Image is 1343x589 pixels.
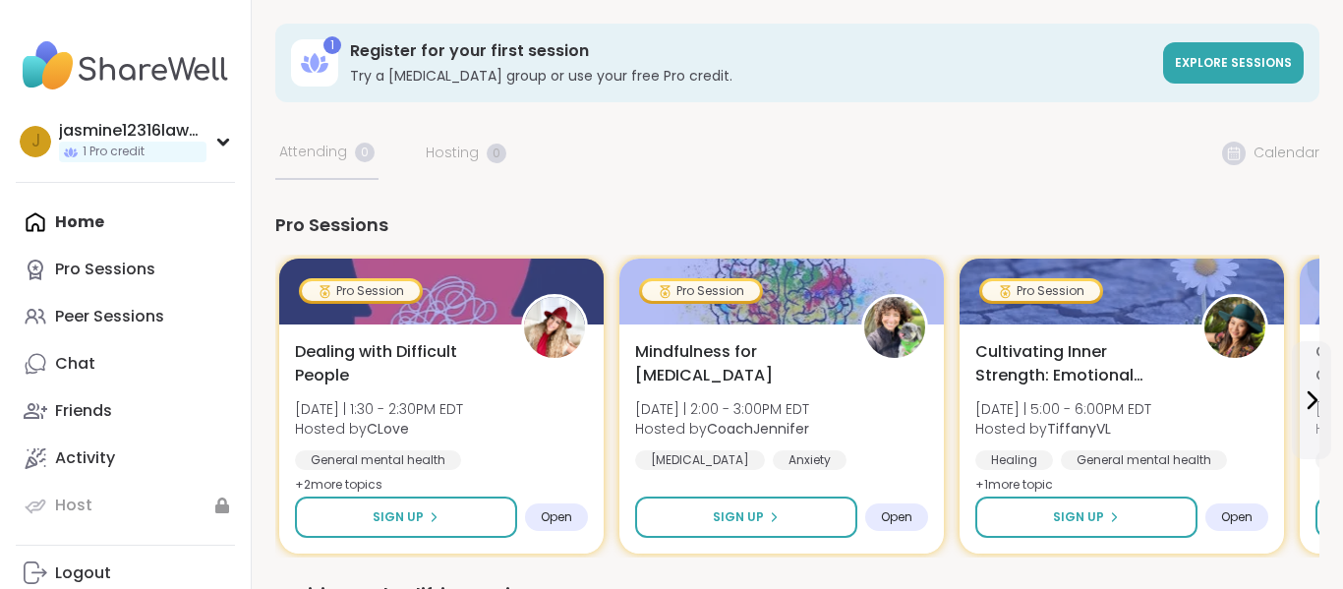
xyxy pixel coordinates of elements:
div: Friends [55,400,112,422]
div: Pro Session [302,281,420,301]
b: CLove [367,419,409,439]
div: Peer Sessions [55,306,164,327]
span: [DATE] | 1:30 - 2:30PM EDT [295,399,463,419]
span: Cultivating Inner Strength: Emotional Regulation [975,340,1180,387]
button: Sign Up [295,497,517,538]
span: Sign Up [1053,508,1104,526]
div: 1 [323,36,341,54]
div: Host [55,495,92,516]
a: Pro Sessions [16,246,235,293]
a: Host [16,482,235,529]
h3: Try a [MEDICAL_DATA] group or use your free Pro credit. [350,66,1151,86]
div: Chat [55,353,95,375]
div: Pro Session [642,281,760,301]
b: TiffanyVL [1047,419,1111,439]
span: Open [1221,509,1253,525]
div: Anxiety [773,450,847,470]
div: Pro Sessions [275,211,1319,239]
span: Open [541,509,572,525]
span: Hosted by [635,419,809,439]
span: [DATE] | 5:00 - 6:00PM EDT [975,399,1151,419]
div: [MEDICAL_DATA] [635,450,765,470]
span: 1 Pro credit [83,144,145,160]
span: Sign Up [713,508,764,526]
span: j [31,129,40,154]
div: Healing [975,450,1053,470]
a: Explore sessions [1163,42,1304,84]
a: Activity [16,435,235,482]
button: Sign Up [635,497,857,538]
span: Mindfulness for [MEDICAL_DATA] [635,340,840,387]
a: Chat [16,340,235,387]
div: Logout [55,562,111,584]
img: CLove [524,297,585,358]
button: Sign Up [975,497,1197,538]
h3: Register for your first session [350,40,1151,62]
div: jasmine12316lawson [59,120,206,142]
div: General mental health [1061,450,1227,470]
span: Explore sessions [1175,54,1292,71]
span: Sign Up [373,508,424,526]
span: Hosted by [295,419,463,439]
a: Peer Sessions [16,293,235,340]
div: General mental health [295,450,461,470]
img: CoachJennifer [864,297,925,358]
span: [DATE] | 2:00 - 3:00PM EDT [635,399,809,419]
a: Friends [16,387,235,435]
span: Open [881,509,912,525]
span: Hosted by [975,419,1151,439]
b: CoachJennifer [707,419,809,439]
img: TiffanyVL [1204,297,1265,358]
div: Pro Sessions [55,259,155,280]
img: ShareWell Nav Logo [16,31,235,100]
div: Pro Session [982,281,1100,301]
div: Activity [55,447,115,469]
span: Dealing with Difficult People [295,340,499,387]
